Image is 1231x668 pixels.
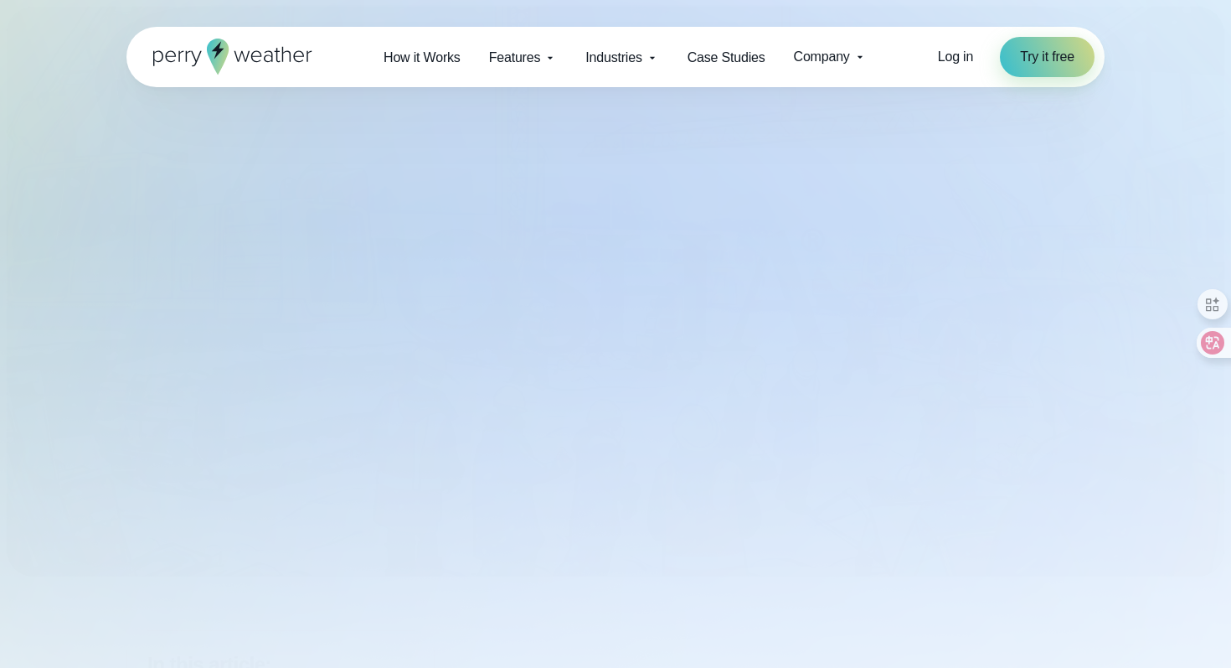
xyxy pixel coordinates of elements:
[938,47,973,67] a: Log in
[585,48,641,68] span: Industries
[688,48,765,68] span: Case Studies
[1020,47,1074,67] span: Try it free
[369,40,475,75] a: How it Works
[489,48,541,68] span: Features
[1000,37,1095,77] a: Try it free
[673,40,780,75] a: Case Studies
[794,47,850,67] span: Company
[938,49,973,64] span: Log in
[384,48,461,68] span: How it Works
